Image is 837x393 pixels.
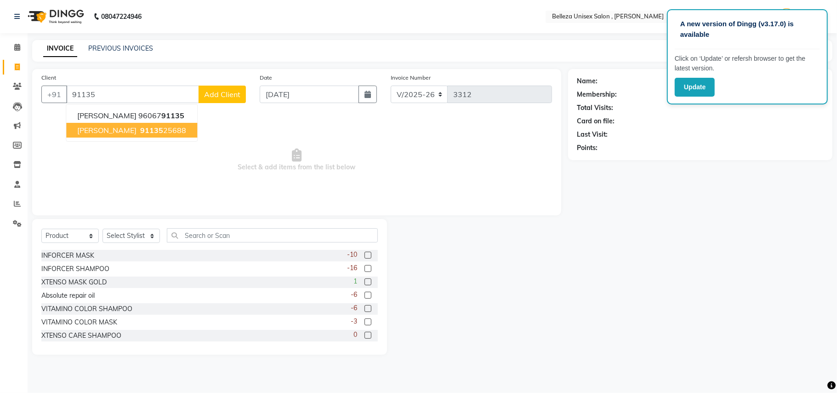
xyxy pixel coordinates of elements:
button: Update [675,78,715,97]
label: Date [260,74,272,82]
span: -6 [351,303,357,313]
div: Total Visits: [577,103,614,113]
div: Absolute repair oil [41,291,95,301]
span: 91135 [161,111,184,120]
b: 08047224946 [101,4,142,29]
div: INFORCER SHAMPOO [41,264,109,274]
div: XTENSO CARE SHAMPOO [41,331,121,341]
input: Search by Name/Mobile/Email/Code [66,86,199,103]
div: Points: [577,143,598,153]
span: -10 [347,250,357,260]
div: Membership: [577,90,617,99]
div: XTENSO MASK GOLD [41,277,107,287]
p: Click on ‘Update’ or refersh browser to get the latest version. [675,54,820,73]
div: VITAMINO COLOR MASK [41,318,117,327]
ngb-highlight: 96067 [138,111,184,120]
div: Card on file: [577,116,615,126]
div: VITAMINO COLOR SHAMPOO [41,304,132,314]
button: Add Client [199,86,246,103]
span: 0 [353,330,357,340]
span: 91135 [140,126,163,135]
label: Invoice Number [391,74,431,82]
a: INVOICE [43,40,77,57]
span: -3 [351,317,357,326]
a: PREVIOUS INVOICES [88,44,153,52]
span: Select & add items from the list below [41,114,552,206]
input: Search or Scan [167,228,378,243]
span: [PERSON_NAME] [77,126,137,135]
div: Name: [577,76,598,86]
div: Last Visit: [577,130,608,139]
span: -6 [351,290,357,300]
p: A new version of Dingg (v3.17.0) is available [680,19,814,40]
span: Add Client [204,90,240,99]
span: [PERSON_NAME] [77,111,137,120]
img: logo [23,4,86,29]
span: -16 [347,263,357,273]
label: Client [41,74,56,82]
span: 1 [353,277,357,286]
img: Admin [779,8,795,24]
div: INFORCER MASK [41,251,94,260]
ngb-highlight: 25688 [138,126,186,135]
button: +91 [41,86,67,103]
